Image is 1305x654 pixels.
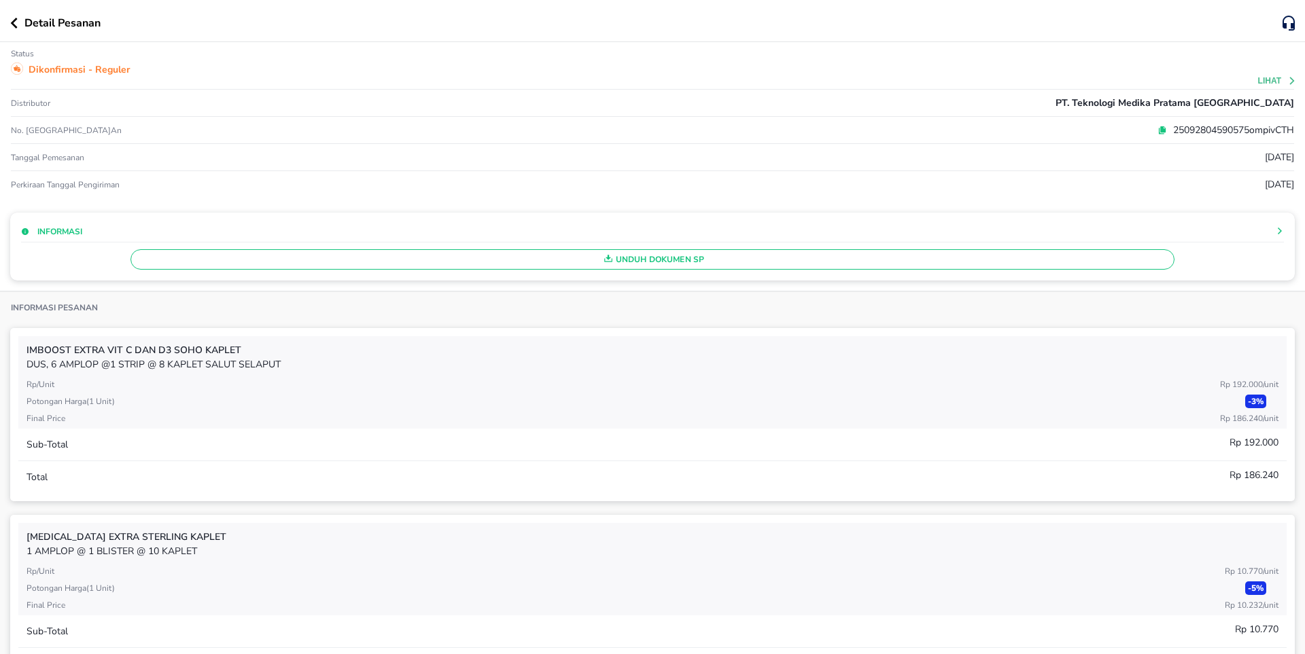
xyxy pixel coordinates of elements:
span: Unduh Dokumen SP [137,251,1168,268]
p: Sub-Total [27,624,68,638]
p: Rp 10.232 [1225,599,1278,611]
p: Potongan harga ( 1 Unit ) [27,395,115,407]
span: / Unit [1263,600,1278,611]
p: 1 AMPLOP @ 1 BLISTER @ 10 KAPLET [27,544,1278,558]
p: Rp/Unit [27,378,54,390]
p: [DATE] [1265,177,1294,192]
span: / Unit [1263,413,1278,424]
p: Final Price [27,599,65,611]
p: Rp 186.240 [1220,412,1278,424]
p: [MEDICAL_DATA] EXTRA Sterling KAPLET [27,530,1278,544]
p: [DATE] [1265,150,1294,164]
p: - 3 % [1245,395,1266,408]
p: 25092804590575ompivCTH [1167,123,1294,137]
p: Rp/Unit [27,565,54,577]
p: Final Price [27,412,65,424]
p: Informasi Pesanan [11,302,98,313]
p: PT. Teknologi Medika Pratama [GEOGRAPHIC_DATA] [1056,96,1294,110]
p: No. [GEOGRAPHIC_DATA]an [11,125,438,136]
p: Detail Pesanan [24,15,101,31]
p: - 5 % [1245,581,1266,595]
p: Rp 186.240 [1230,468,1278,482]
button: Unduh Dokumen SP [130,249,1174,270]
button: Informasi [21,225,82,238]
span: / Unit [1263,566,1278,577]
p: Status [11,48,34,59]
p: Informasi [37,225,82,238]
p: Rp 10.770 [1225,565,1278,577]
p: Potongan harga ( 1 Unit ) [27,582,115,594]
p: Total [27,470,48,484]
p: Rp 192.000 [1220,378,1278,390]
p: Sub-Total [27,437,68,452]
p: Rp 10.770 [1235,622,1278,636]
p: IMBOOST EXTRA VIT C dan D3 Soho KAPLET [27,343,1278,357]
p: Distributor [11,98,50,109]
p: DUS, 6 AMPLOP @1 STRIP @ 8 KAPLET SALUT SELAPUT [27,357,1278,371]
p: Dikonfirmasi - Reguler [29,62,130,77]
p: Rp 192.000 [1230,435,1278,450]
p: Perkiraan Tanggal Pengiriman [11,179,120,190]
button: Lihat [1258,76,1297,86]
p: Tanggal pemesanan [11,152,84,163]
span: / Unit [1263,379,1278,390]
